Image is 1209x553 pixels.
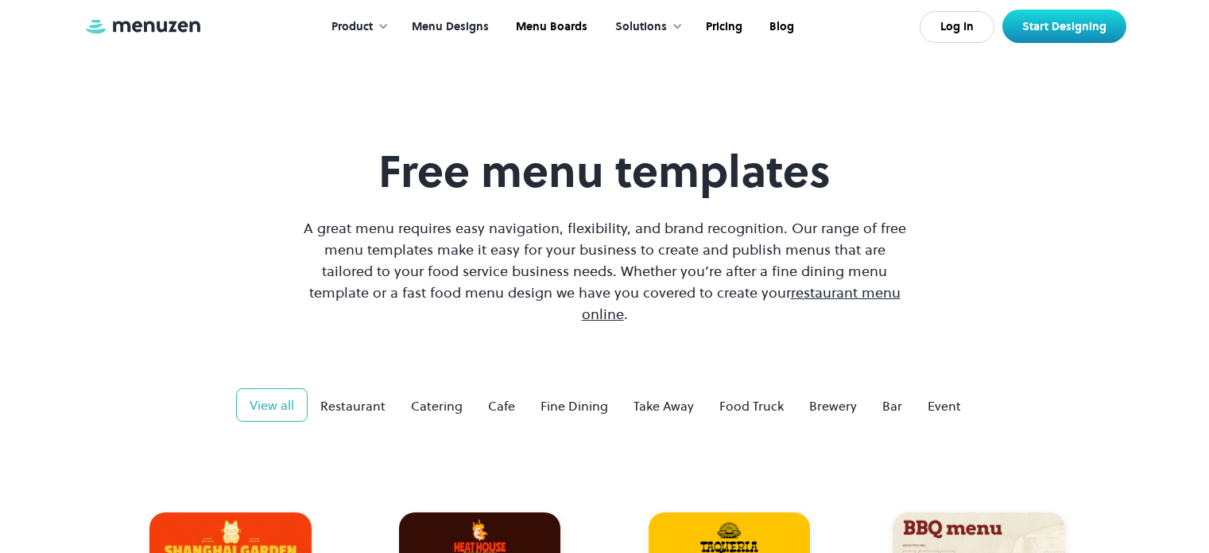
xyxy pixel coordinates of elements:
[920,11,994,43] a: Log In
[300,145,910,198] h1: Free menu templates
[320,396,386,415] div: Restaurant
[809,396,857,415] div: Brewery
[882,396,902,415] div: Bar
[691,2,754,52] a: Pricing
[300,217,910,325] p: A great menu requires easy navigation, flexibility, and brand recognition. Our range of free menu...
[250,395,294,415] div: View all
[411,396,463,415] div: Catering
[488,396,515,415] div: Cafe
[331,18,373,36] div: Product
[599,2,691,52] div: Solutions
[541,396,608,415] div: Fine Dining
[634,396,694,415] div: Take Away
[1002,10,1126,43] a: Start Designing
[316,2,397,52] div: Product
[928,396,961,415] div: Event
[615,18,667,36] div: Solutions
[754,2,806,52] a: Blog
[719,396,784,415] div: Food Truck
[501,2,599,52] a: Menu Boards
[397,2,501,52] a: Menu Designs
